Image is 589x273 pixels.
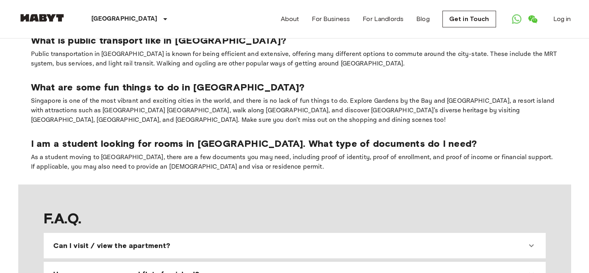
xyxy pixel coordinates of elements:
a: For Landlords [363,14,404,24]
a: For Business [312,14,350,24]
a: Log in [553,14,571,24]
a: Open WeChat [525,11,541,27]
a: Get in Touch [442,11,496,27]
span: Can I visit / view the apartment? [53,241,170,250]
div: Can I visit / view the apartment? [47,236,543,255]
p: As a student moving to [GEOGRAPHIC_DATA], there are a few documents you may need, including proof... [31,153,558,172]
a: About [281,14,299,24]
p: Public transportation in [GEOGRAPHIC_DATA] is known for being efficient and extensive, offering m... [31,50,558,69]
p: What are some fun things to do in [GEOGRAPHIC_DATA]? [31,81,558,93]
a: Open WhatsApp [509,11,525,27]
span: F.A.Q. [44,210,546,227]
a: Blog [416,14,430,24]
p: Singapore is one of the most vibrant and exciting cities in the world, and there is no lack of fu... [31,96,558,125]
p: What is public transport like in [GEOGRAPHIC_DATA]? [31,35,558,46]
img: Habyt [18,14,66,22]
p: [GEOGRAPHIC_DATA] [91,14,158,24]
p: I am a student looking for rooms in [GEOGRAPHIC_DATA]. What type of documents do I need? [31,138,558,150]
